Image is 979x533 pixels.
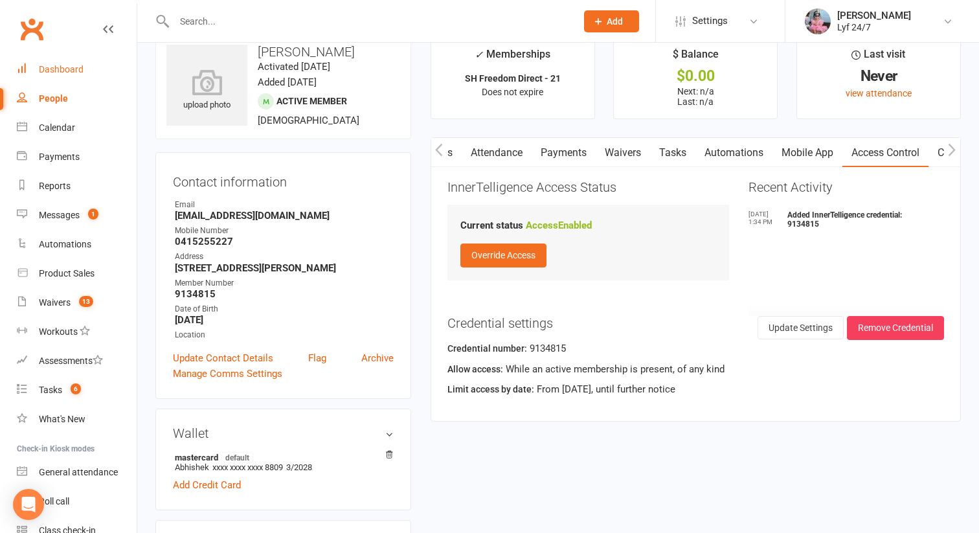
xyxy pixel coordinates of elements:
[447,362,503,376] label: Allow access:
[39,181,71,191] div: Reports
[475,49,483,61] i: ✓
[166,69,247,112] div: upload photo
[173,450,394,474] li: Abhishek
[748,180,944,194] h3: Recent Activity
[71,383,81,394] span: 6
[258,61,330,73] time: Activated [DATE]
[39,496,69,506] div: Roll call
[462,138,532,168] a: Attendance
[286,462,312,472] span: 3/2028
[465,73,561,84] strong: SH Freedom Direct - 21
[361,350,394,366] a: Archive
[692,6,728,36] span: Settings
[17,230,137,259] a: Automations
[212,462,283,472] span: xxxx xxxx xxxx 8809
[276,96,347,106] span: Active member
[851,46,905,69] div: Last visit
[805,8,831,34] img: thumb_image1747747990.png
[175,452,387,462] strong: mastercard
[17,201,137,230] a: Messages 1
[39,152,80,162] div: Payments
[17,405,137,434] a: What's New
[39,385,62,395] div: Tasks
[39,326,78,337] div: Workouts
[625,86,765,107] p: Next: n/a Last: n/a
[173,366,282,381] a: Manage Comms Settings
[175,262,394,274] strong: [STREET_ADDRESS][PERSON_NAME]
[447,341,527,356] label: Credential number:
[258,115,359,126] span: [DEMOGRAPHIC_DATA]
[308,350,326,366] a: Flag
[166,45,400,59] h3: [PERSON_NAME]
[447,361,944,381] div: While an active membership is present, of any kind
[650,138,695,168] a: Tasks
[173,426,394,440] h3: Wallet
[170,12,567,30] input: Search...
[17,259,137,288] a: Product Sales
[175,251,394,263] div: Address
[809,69,949,83] div: Never
[758,316,844,339] button: Update Settings
[17,288,137,317] a: Waivers 13
[175,199,394,211] div: Email
[748,210,781,226] time: [DATE] 1:34 PM
[17,172,137,201] a: Reports
[837,10,911,21] div: [PERSON_NAME]
[842,138,928,168] a: Access Control
[175,314,394,326] strong: [DATE]
[447,180,729,194] h3: InnerTelligence Access Status
[837,21,911,33] div: Lyf 24/7
[625,69,765,83] div: $0.00
[173,477,241,493] a: Add Credit Card
[17,458,137,487] a: General attendance kiosk mode
[17,55,137,84] a: Dashboard
[17,113,137,142] a: Calendar
[847,316,944,339] button: Remove Credential
[175,288,394,300] strong: 9134815
[175,277,394,289] div: Member Number
[13,489,44,520] div: Open Intercom Messenger
[17,346,137,376] a: Assessments
[173,350,273,366] a: Update Contact Details
[16,13,48,45] a: Clubworx
[175,210,394,221] strong: [EMAIL_ADDRESS][DOMAIN_NAME]
[447,382,534,396] label: Limit access by date:
[584,10,639,32] button: Add
[39,122,75,133] div: Calendar
[258,76,317,88] time: Added [DATE]
[79,296,93,307] span: 13
[175,329,394,341] div: Location
[175,303,394,315] div: Date of Birth
[17,142,137,172] a: Payments
[475,46,550,70] div: Memberships
[447,341,944,361] div: 9134815
[460,244,546,267] button: Override Access
[39,239,91,249] div: Automations
[673,46,719,69] div: $ Balance
[596,138,650,168] a: Waivers
[607,16,623,27] span: Add
[39,268,95,278] div: Product Sales
[39,467,118,477] div: General attendance
[39,414,85,424] div: What's New
[460,220,523,231] strong: Current status
[447,381,944,402] div: From [DATE], until further notice
[173,170,394,189] h3: Contact information
[526,220,592,231] strong: Access Enabled
[695,138,772,168] a: Automations
[482,87,543,97] span: Does not expire
[175,225,394,237] div: Mobile Number
[39,210,80,220] div: Messages
[221,452,253,462] span: default
[748,210,944,229] li: Added InnerTelligence credential: 9134815
[39,297,71,308] div: Waivers
[17,487,137,516] a: Roll call
[17,376,137,405] a: Tasks 6
[532,138,596,168] a: Payments
[175,236,394,247] strong: 0415255227
[39,64,84,74] div: Dashboard
[88,209,98,220] span: 1
[39,93,68,104] div: People
[846,88,912,98] a: view attendance
[39,356,103,366] div: Assessments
